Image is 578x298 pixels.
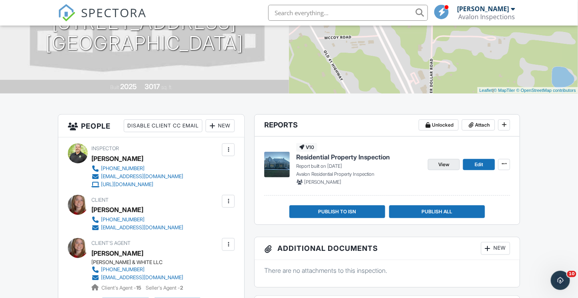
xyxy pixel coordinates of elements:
[46,12,243,54] h1: [STREET_ADDRESS] [GEOGRAPHIC_DATA]
[551,271,570,290] iframe: Intercom live chat
[458,13,515,21] div: Avalon Inspections
[264,266,510,275] p: There are no attachments to this inspection.
[255,237,520,260] h3: Additional Documents
[91,181,183,189] a: [URL][DOMAIN_NAME]
[481,242,510,255] div: New
[268,5,428,21] input: Search everything...
[144,82,160,91] div: 3017
[136,285,141,291] strong: 15
[161,84,172,90] span: sq. ft.
[91,266,183,274] a: [PHONE_NUMBER]
[494,88,515,93] a: © MapTiler
[91,204,143,216] div: [PERSON_NAME]
[58,4,75,22] img: The Best Home Inspection Software - Spectora
[91,145,119,151] span: Inspector
[517,88,576,93] a: © OpenStreetMap contributors
[91,224,183,232] a: [EMAIL_ADDRESS][DOMAIN_NAME]
[101,224,183,231] div: [EMAIL_ADDRESS][DOMAIN_NAME]
[91,153,143,165] div: [PERSON_NAME]
[91,165,183,173] a: [PHONE_NUMBER]
[567,271,576,277] span: 10
[479,88,493,93] a: Leaflet
[58,11,146,28] a: SPECTORA
[101,165,144,171] span: [PHONE_NUMBER]
[110,84,119,90] span: Built
[91,274,183,282] a: [EMAIL_ADDRESS][DOMAIN_NAME]
[457,5,509,13] div: [PERSON_NAME]
[91,247,143,259] a: [PERSON_NAME]
[101,274,183,281] div: [EMAIL_ADDRESS][DOMAIN_NAME]
[91,240,131,246] span: Client's Agent
[91,173,183,181] a: [EMAIL_ADDRESS][DOMAIN_NAME]
[91,259,190,266] div: [PERSON_NAME] & WHITE LLC
[101,173,183,180] div: [EMAIL_ADDRESS][DOMAIN_NAME]
[91,197,109,203] span: Client
[477,87,578,94] div: |
[101,285,143,291] span: Client's Agent -
[120,82,137,91] div: 2025
[101,217,144,223] span: [PHONE_NUMBER]
[206,119,235,132] div: New
[81,4,146,21] span: SPECTORA
[180,285,183,291] strong: 2
[101,181,153,188] div: [URL][DOMAIN_NAME]
[91,216,183,224] a: [PHONE_NUMBER]
[124,119,202,132] div: Disable Client CC Email
[58,115,245,137] h3: People
[101,266,144,272] span: [PHONE_NUMBER]
[146,285,183,291] span: Seller's Agent -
